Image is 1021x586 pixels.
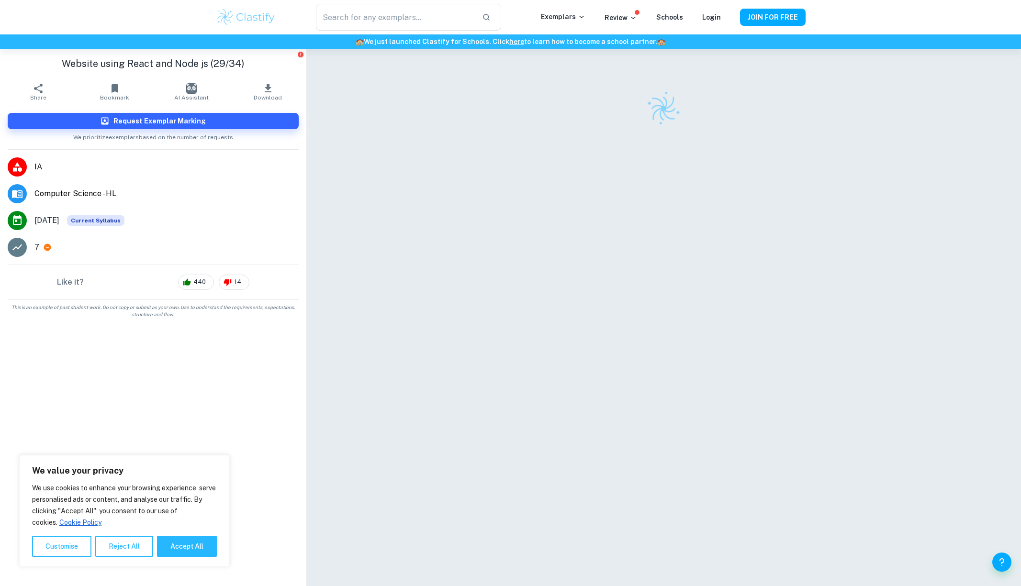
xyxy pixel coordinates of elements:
span: Bookmark [100,94,129,101]
button: AI Assistant [153,78,230,105]
p: Review [605,12,637,23]
h6: We just launched Clastify for Schools. Click to learn how to become a school partner. [2,36,1019,47]
img: AI Assistant [186,83,197,94]
span: Computer Science - HL [34,188,299,199]
span: 14 [229,277,247,287]
div: We value your privacy [19,455,230,567]
a: Schools [656,13,683,21]
button: Request Exemplar Marking [8,113,299,129]
button: Download [230,78,306,105]
button: Help and Feedback [992,553,1011,572]
img: Clastify logo [216,8,277,27]
span: Download [254,94,282,101]
p: 7 [34,242,39,253]
h6: Like it? [57,276,84,288]
span: We prioritize exemplars based on the number of requests [73,129,233,142]
p: Exemplars [541,11,585,22]
h6: Request Exemplar Marking [113,116,206,126]
button: Report issue [297,51,304,58]
span: 🏫 [657,38,665,45]
a: Cookie Policy [59,518,102,527]
p: We use cookies to enhance your browsing experience, serve personalised ads or content, and analys... [32,482,217,528]
span: IA [34,161,299,173]
h1: Website using React and Node js (29/34) [8,56,299,71]
div: 440 [178,275,214,290]
div: This exemplar is based on the current syllabus. Feel free to refer to it for inspiration/ideas wh... [67,215,124,226]
span: [DATE] [34,215,59,226]
div: 14 [219,275,249,290]
span: This is an example of past student work. Do not copy or submit as your own. Use to understand the... [4,304,303,318]
button: Reject All [95,536,153,557]
input: Search for any exemplars... [316,4,474,31]
span: 🏫 [356,38,364,45]
span: 440 [188,277,211,287]
span: Current Syllabus [67,215,124,226]
span: Share [30,94,46,101]
button: Accept All [157,536,217,557]
button: JOIN FOR FREE [740,9,806,26]
span: AI Assistant [174,94,209,101]
button: Bookmark [77,78,153,105]
img: Clastify logo [640,86,686,132]
p: We value your privacy [32,465,217,476]
a: here [509,38,524,45]
a: Login [702,13,721,21]
button: Customise [32,536,91,557]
